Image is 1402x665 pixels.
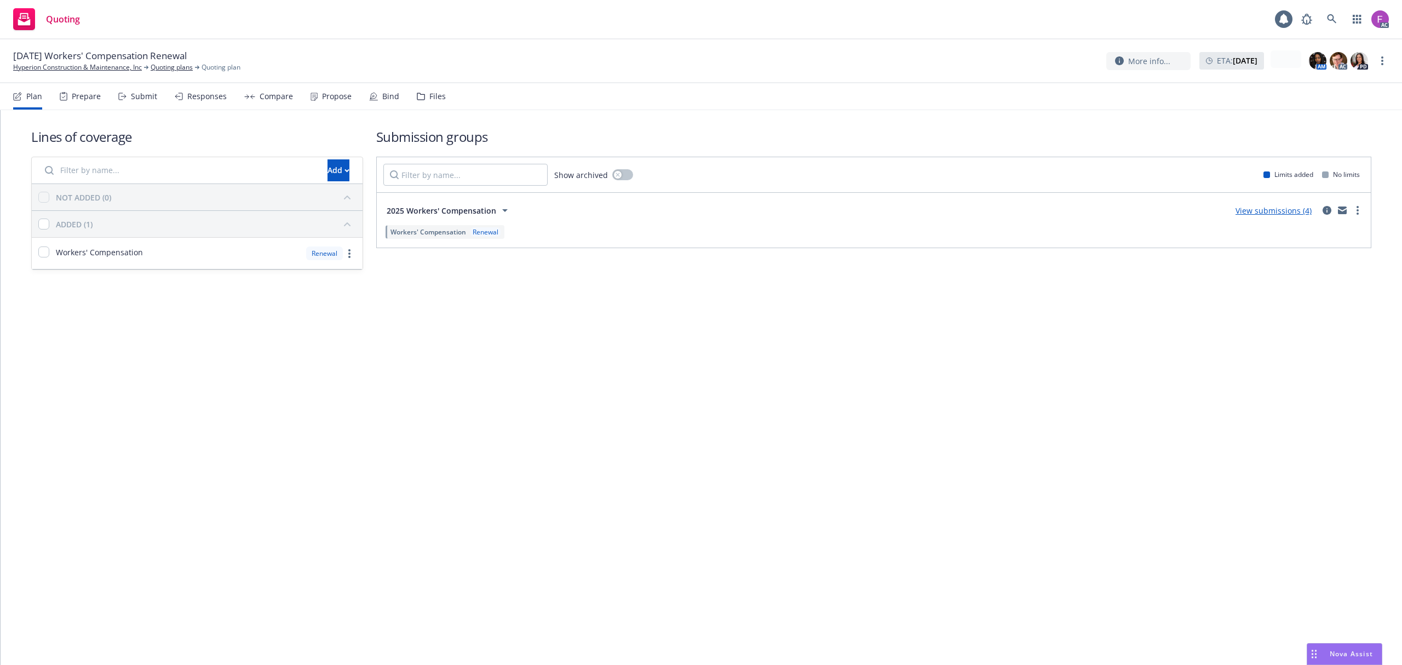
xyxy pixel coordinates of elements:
span: More info... [1128,55,1170,67]
div: Renewal [306,246,343,260]
div: Plan [26,92,42,101]
div: Propose [322,92,352,101]
button: Nova Assist [1307,643,1382,665]
input: Filter by name... [383,164,548,186]
div: ADDED (1) [56,219,93,230]
a: View submissions (4) [1236,205,1312,216]
div: Renewal [470,227,501,237]
button: ADDED (1) [56,215,356,233]
span: Quoting plan [202,62,240,72]
button: More info... [1106,52,1191,70]
div: Compare [260,92,293,101]
h1: Submission groups [376,128,1371,146]
div: Submit [131,92,157,101]
div: Files [429,92,446,101]
h1: Lines of coverage [31,128,363,146]
strong: [DATE] [1233,55,1257,66]
span: Nova Assist [1330,649,1373,658]
a: more [343,247,356,260]
input: Filter by name... [38,159,321,181]
img: photo [1330,52,1347,70]
a: more [1376,54,1389,67]
div: Limits added [1263,170,1313,179]
button: 2025 Workers' Compensation [383,199,515,221]
span: ETA : [1217,55,1257,66]
a: Report a Bug [1296,8,1318,30]
div: Bind [382,92,399,101]
span: Workers' Compensation [390,227,466,237]
a: more [1351,204,1364,217]
a: mail [1336,204,1349,217]
a: Quoting plans [151,62,193,72]
span: Workers' Compensation [56,246,143,258]
span: 2025 Workers' Compensation [387,205,496,216]
span: Show archived [554,169,608,181]
img: photo [1351,52,1368,70]
div: NOT ADDED (0) [56,192,111,203]
div: Drag to move [1307,644,1321,664]
a: Quoting [9,4,84,35]
a: Switch app [1346,8,1368,30]
a: Search [1321,8,1343,30]
span: [DATE] Workers' Compensation Renewal [13,49,187,62]
a: Hyperion Construction & Maintenance, Inc [13,62,142,72]
span: Quoting [46,15,80,24]
div: Add [327,160,349,181]
div: Responses [187,92,227,101]
div: No limits [1322,170,1360,179]
img: photo [1371,10,1389,28]
button: Add [327,159,349,181]
img: photo [1309,52,1326,70]
button: NOT ADDED (0) [56,188,356,206]
a: circleInformation [1320,204,1334,217]
div: Prepare [72,92,101,101]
